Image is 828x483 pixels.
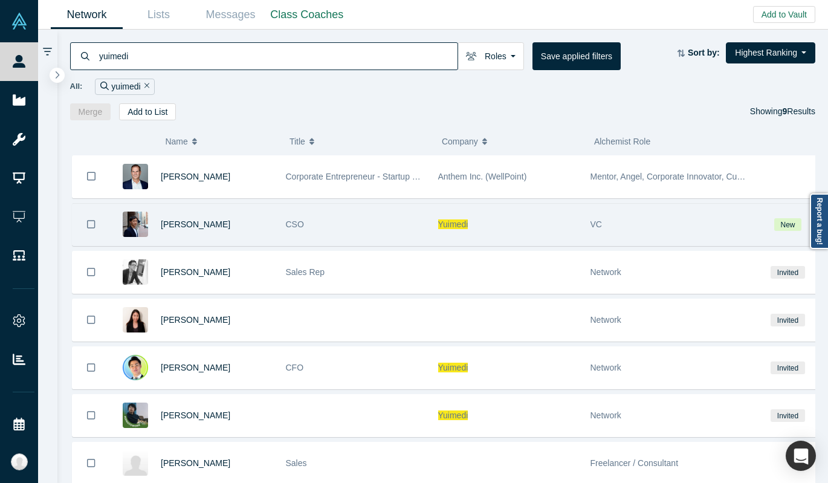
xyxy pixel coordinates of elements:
[141,80,150,94] button: Remove Filter
[438,172,527,181] span: Anthem Inc. (WellPoint)
[286,458,307,468] span: Sales
[771,266,804,279] span: Invited
[286,172,459,181] span: Corporate Entrepreneur - Startup CEO Mentor
[73,204,110,245] button: Bookmark
[590,219,602,229] span: VC
[783,106,815,116] span: Results
[289,129,429,154] button: Title
[95,79,155,95] div: yuimedi
[286,219,304,229] span: CSO
[70,103,111,120] button: Merge
[73,299,110,341] button: Bookmark
[590,363,621,372] span: Network
[590,315,621,325] span: Network
[98,42,458,70] input: Search by name, title, company, summary, expertise, investment criteria or topics of focus
[753,6,815,23] button: Add to Vault
[286,363,304,372] span: CFO
[161,458,230,468] a: [PERSON_NAME]
[123,164,148,189] img: Christian Busch's Profile Image
[161,363,230,372] a: [PERSON_NAME]
[73,155,110,198] button: Bookmark
[594,137,650,146] span: Alchemist Role
[750,103,815,120] div: Showing
[590,267,621,277] span: Network
[73,251,110,293] button: Bookmark
[458,42,524,70] button: Roles
[810,193,828,249] a: Report a bug!
[771,314,804,326] span: Invited
[161,315,230,325] a: [PERSON_NAME]
[771,361,804,374] span: Invited
[590,458,679,468] span: Freelancer / Consultant
[771,409,804,422] span: Invited
[123,403,148,428] img: Shingo Inoue's Profile Image
[442,129,581,154] button: Company
[161,410,230,420] a: [PERSON_NAME]
[70,80,83,92] span: All:
[123,259,148,285] img: Ryo Izawa's Profile Image
[161,172,230,181] a: [PERSON_NAME]
[165,129,277,154] button: Name
[161,267,230,277] a: [PERSON_NAME]
[532,42,621,70] button: Save applied filters
[11,13,28,30] img: Alchemist Vault Logo
[51,1,123,29] a: Network
[438,219,468,229] span: Yuimedi
[442,129,478,154] span: Company
[11,453,28,470] img: Katinka Harsányi's Account
[123,1,195,29] a: Lists
[73,395,110,436] button: Bookmark
[590,172,763,181] span: Mentor, Angel, Corporate Innovator, Customer
[161,219,230,229] a: [PERSON_NAME]
[726,42,815,63] button: Highest Ranking
[286,267,325,277] span: Sales Rep
[774,218,801,231] span: New
[438,363,468,372] span: Yuimedi
[123,355,148,380] img: Kaz Muraoka's Profile Image
[123,212,148,237] img: Taka Kubo's Profile Image
[783,106,788,116] strong: 9
[267,1,348,29] a: Class Coaches
[73,347,110,389] button: Bookmark
[119,103,176,120] button: Add to List
[438,410,468,420] span: Yuimedi
[123,307,148,332] img: Kay Hasegawa's Profile Image
[289,129,305,154] span: Title
[195,1,267,29] a: Messages
[123,450,148,476] img: Yuma Arakawa's Profile Image
[165,129,187,154] span: Name
[590,410,621,420] span: Network
[688,48,720,57] strong: Sort by:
